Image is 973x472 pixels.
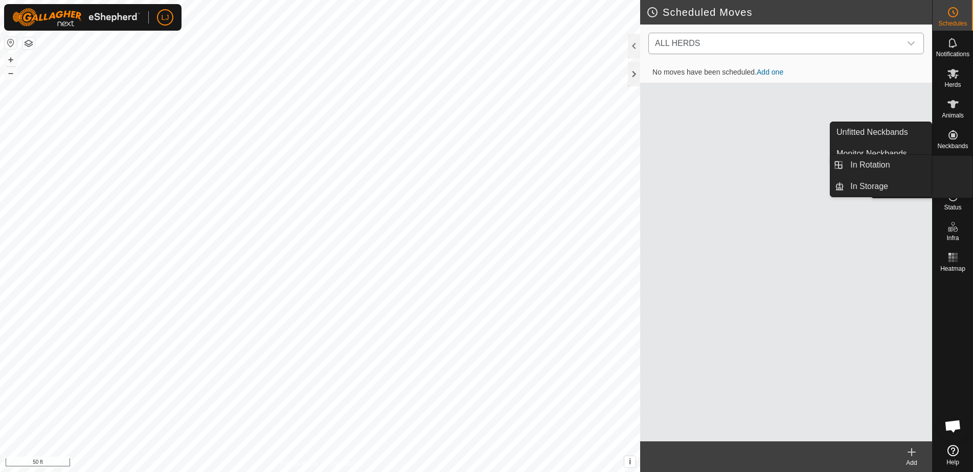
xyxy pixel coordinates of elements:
a: Add one [757,68,783,76]
span: No moves have been scheduled. [644,68,791,76]
span: Herds [944,82,961,88]
li: In Storage [830,176,932,197]
span: Neckbands [937,143,968,149]
a: Help [933,441,973,469]
span: Status [944,204,961,210]
span: i [629,457,631,466]
span: ALL HERDS [655,39,700,48]
a: In Rotation [844,155,932,175]
span: Animals [942,112,964,119]
span: Infra [946,235,959,241]
h2: Scheduled Moves [646,6,932,18]
span: ALL HERDS [651,33,901,54]
span: Monitor Neckbands [836,148,907,160]
span: In Rotation [850,159,890,171]
a: Privacy Policy [280,459,318,468]
span: Heatmap [940,266,965,272]
button: + [5,54,17,66]
button: Map Layers [22,37,35,50]
button: – [5,67,17,79]
span: Unfitted Neckbands [836,126,908,138]
span: Notifications [936,51,969,57]
button: Reset Map [5,37,17,49]
a: Unfitted Neckbands [830,122,932,143]
span: LJ [162,12,169,23]
li: In Rotation [830,155,932,175]
img: Gallagher Logo [12,8,140,27]
div: Add [891,458,932,467]
button: i [624,456,636,467]
a: In Storage [844,176,932,197]
span: In Storage [850,180,888,193]
a: Contact Us [330,459,360,468]
div: dropdown trigger [901,33,921,54]
div: Open chat [938,411,968,441]
span: Schedules [938,20,967,27]
a: Monitor Neckbands [830,144,932,164]
span: Help [946,459,959,465]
